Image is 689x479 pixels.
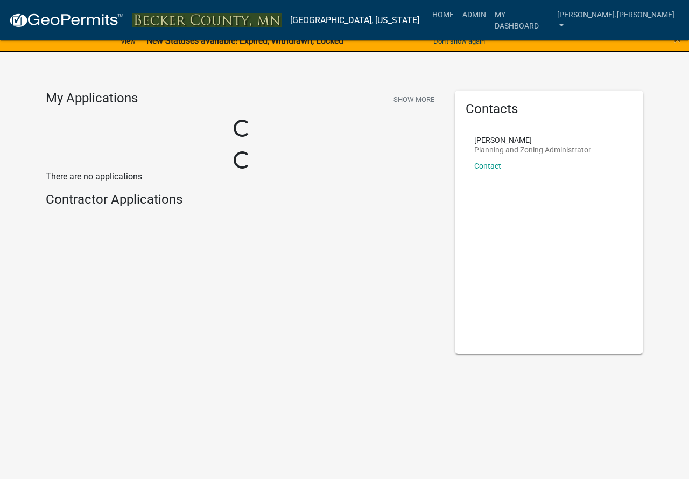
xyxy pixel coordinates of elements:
[458,4,490,25] a: Admin
[290,11,419,30] a: [GEOGRAPHIC_DATA], [US_STATE]
[553,4,680,36] a: [PERSON_NAME].[PERSON_NAME]
[674,32,681,45] button: Close
[474,146,591,154] p: Planning and Zoning Administrator
[474,162,501,170] a: Contact
[46,192,439,212] wm-workflow-list-section: Contractor Applications
[389,91,439,108] button: Show More
[466,101,632,117] h5: Contacts
[46,192,439,207] h4: Contractor Applications
[146,36,343,46] strong: New Statuses available! Expired, Withdrawn, Locked
[429,32,489,50] button: Don't show again
[132,13,282,27] img: Becker County, Minnesota
[46,170,439,183] p: There are no applications
[428,4,458,25] a: Home
[490,4,553,36] a: My Dashboard
[474,136,591,144] p: [PERSON_NAME]
[116,32,140,50] a: View
[46,91,138,107] h4: My Applications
